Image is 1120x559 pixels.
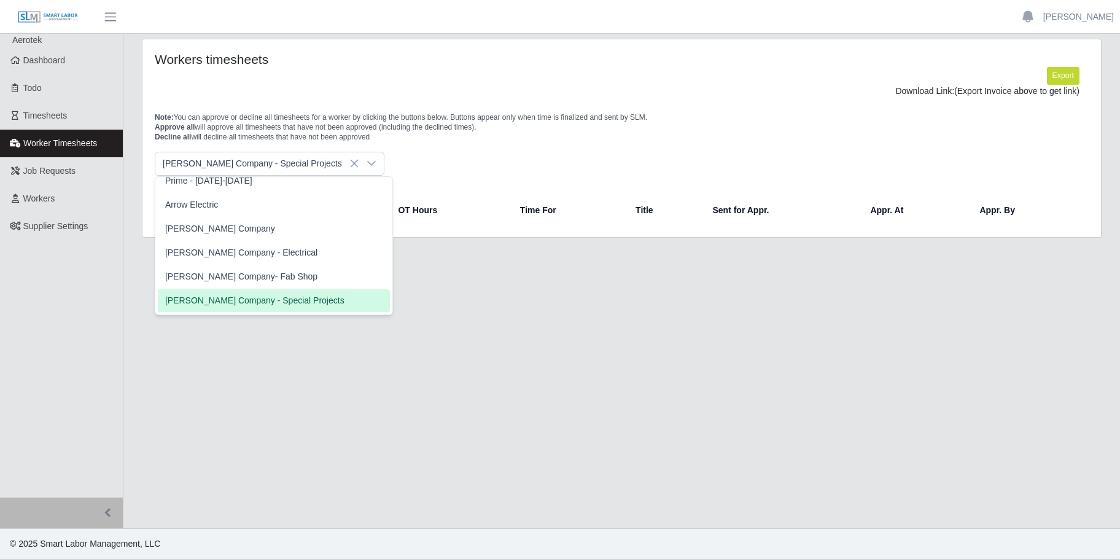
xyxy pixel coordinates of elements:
span: Aerotek [12,35,42,45]
th: OT Hours [388,195,510,225]
span: Lee Company - Special Projects [155,152,359,175]
span: [PERSON_NAME] Company - Electrical [165,246,317,259]
span: Dashboard [23,55,66,65]
span: Todo [23,83,42,93]
h4: Workers timesheets [155,52,533,67]
span: © 2025 Smart Labor Management, LLC [10,539,160,549]
li: Lee Company- Fab Shop [158,265,390,288]
span: [PERSON_NAME] Company [165,222,275,235]
span: (Export Invoice above to get link) [954,86,1079,96]
th: Title [626,195,702,225]
li: Lee Company - Electrical [158,241,390,264]
th: Appr. By [970,195,1084,225]
span: Worker Timesheets [23,138,97,148]
span: Supplier Settings [23,221,88,231]
span: Decline all [155,133,191,141]
img: SLM Logo [17,10,79,24]
span: Arrow Electric [165,198,218,211]
li: Arrow Electric [158,193,390,216]
span: Job Requests [23,166,76,176]
a: [PERSON_NAME] [1043,10,1114,23]
button: Export [1047,67,1079,84]
span: [PERSON_NAME] Company- Fab Shop [165,270,317,283]
li: Lee Company - Special Projects [158,289,390,312]
th: Appr. At [860,195,970,225]
th: Sent for Appr. [702,195,860,225]
span: Approve all [155,123,195,131]
span: [PERSON_NAME] Company - Special Projects [165,294,344,307]
th: Time For [510,195,626,225]
span: Note: [155,113,174,122]
span: Prime - [DATE]-[DATE] [165,174,252,187]
div: Download Link: [164,85,1079,98]
span: Timesheets [23,111,68,120]
p: You can approve or decline all timesheets for a worker by clicking the buttons below. Buttons app... [155,112,1089,142]
li: Lee Company [158,217,390,240]
span: Workers [23,193,55,203]
li: Prime - Saturday-Friday [158,170,390,192]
